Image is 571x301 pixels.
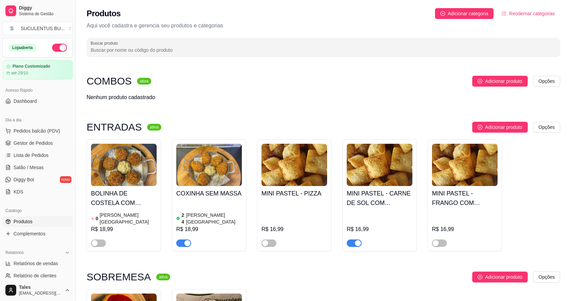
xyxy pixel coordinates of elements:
button: Opções [533,76,560,87]
h2: Produtos [87,8,121,19]
img: product-image [176,144,242,186]
div: Nenhum produto cadastrado [87,93,155,101]
span: Diggy Bot [14,176,34,183]
button: Reodernar categorias [496,8,560,19]
span: Adicionar produto [485,123,522,131]
div: R$ 16,99 [432,225,498,233]
span: Relatórios [5,250,24,255]
img: product-image [432,144,498,186]
a: Diggy Botnovo [3,174,73,185]
div: Loja aberta [8,44,37,51]
span: Opções [539,123,555,131]
span: S [8,25,15,32]
span: Adicionar categoria [448,10,488,17]
span: plus-circle [478,275,482,279]
span: plus-circle [478,125,482,130]
span: ordered-list [502,11,506,16]
article: [PERSON_NAME][GEOGRAPHIC_DATA] [99,212,157,225]
a: KDS [3,186,73,197]
h4: MINI PASTEL - CARNE DE SOL COM REQUEIJÃO CREMOSO [347,189,412,208]
article: até 29/10 [11,70,28,76]
h4: MINI PASTEL - PIZZA [261,189,327,198]
span: Diggy [19,5,70,11]
span: Tales [19,284,62,291]
span: Pedidos balcão (PDV) [14,128,60,134]
span: Dashboard [14,98,37,105]
h4: MINI PASTEL - FRANGO COM REQUEIJÃO CREMOSO [432,189,498,208]
img: product-image [347,144,412,186]
span: Gestor de Pedidos [14,140,53,146]
button: Alterar Status [52,44,67,52]
button: Adicionar produto [472,272,528,282]
button: Opções [533,272,560,282]
a: Lista de Pedidos [3,150,73,161]
h4: COXINHA SEM MASSA [176,189,242,198]
article: 24 [181,212,185,225]
a: Gestor de Pedidos [3,138,73,148]
button: Opções [533,122,560,133]
p: Aqui você cadastra e gerencia seu produtos e categorias [87,22,560,30]
h3: COMBOS [87,77,132,85]
button: Pedidos balcão (PDV) [3,125,73,136]
span: Sistema de Gestão [19,11,70,17]
div: R$ 18,99 [176,225,242,233]
div: Dia a dia [3,115,73,125]
a: Salão / Mesas [3,162,73,173]
span: KDS [14,188,23,195]
button: Select a team [3,22,73,35]
span: Salão / Mesas [14,164,44,171]
span: Opções [539,273,555,281]
a: DiggySistema de Gestão [3,3,73,19]
span: plus-circle [440,11,445,16]
span: Adicionar produto [485,273,522,281]
h4: BOLINHA DE COSTELA COM CREME CHEESE [91,189,157,208]
h3: SOBREMESA [87,273,151,281]
label: Buscar produto [91,40,120,46]
a: Relatórios de vendas [3,258,73,269]
article: 0 [96,215,98,222]
button: Adicionar produto [472,76,528,87]
sup: ativa [137,78,151,85]
h3: ENTRADAS [87,123,142,131]
a: Produtos [3,216,73,227]
a: Plano Customizadoaté 29/10 [3,60,73,79]
a: Complementos [3,228,73,239]
button: Adicionar categoria [435,8,494,19]
img: product-image [91,144,157,186]
span: [EMAIL_ADDRESS][DOMAIN_NAME] [19,291,62,296]
span: Lista de Pedidos [14,152,49,159]
span: Relatório de clientes [14,272,56,279]
sup: ativa [147,124,161,131]
div: Acesso Rápido [3,85,73,96]
div: R$ 16,99 [347,225,412,233]
img: product-image [261,144,327,186]
article: [PERSON_NAME][GEOGRAPHIC_DATA] [186,212,242,225]
a: Relatório de clientes [3,270,73,281]
span: Produtos [14,218,32,225]
div: Catálogo [3,205,73,216]
article: Plano Customizado [13,64,50,69]
span: Relatórios de vendas [14,260,58,267]
span: plus-circle [478,79,482,84]
button: Adicionar produto [472,122,528,133]
div: SUCULENTUS BU ... [21,25,65,32]
span: Complementos [14,230,45,237]
button: Tales[EMAIL_ADDRESS][DOMAIN_NAME] [3,282,73,298]
div: R$ 18,99 [91,225,157,233]
span: Adicionar produto [485,77,522,85]
a: Dashboard [3,96,73,107]
div: R$ 16,99 [261,225,327,233]
input: Buscar produto [91,47,556,53]
span: Opções [539,77,555,85]
sup: ativa [156,274,170,280]
span: Reodernar categorias [509,10,555,17]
